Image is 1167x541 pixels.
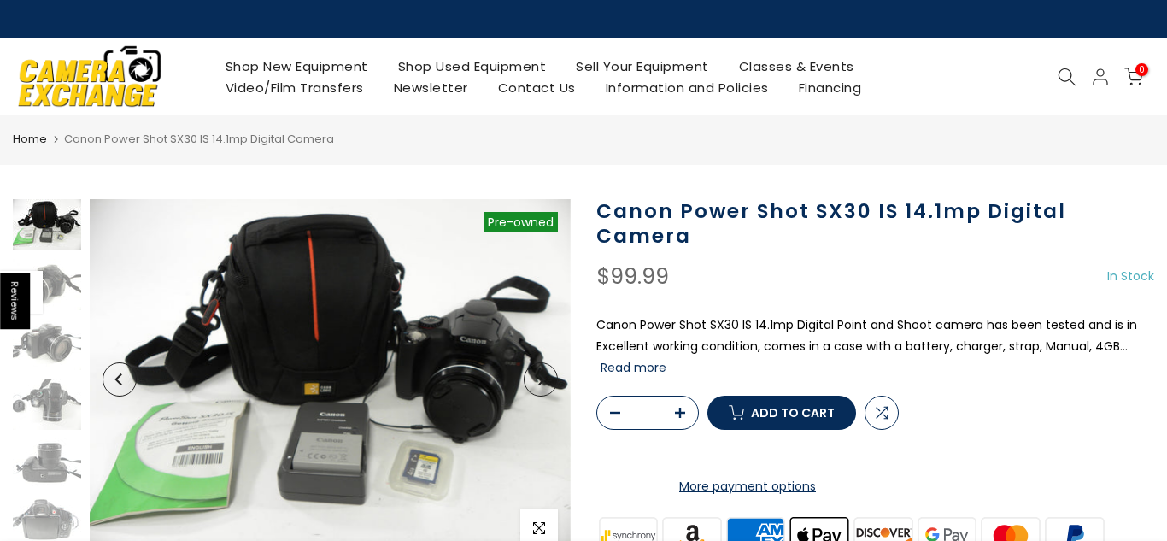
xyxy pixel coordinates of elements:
[596,315,1154,379] p: Canon Power Shot SX30 IS 14.1mp Digital Point and Shoot camera has been tested and is in Excellen...
[524,362,558,397] button: Next
[783,77,877,98] a: Financing
[378,77,483,98] a: Newsletter
[1107,268,1154,285] span: In Stock
[483,77,590,98] a: Contact Us
[596,199,1154,249] h1: Canon Power Shot SX30 IS 14.1mp Digital Camera
[13,379,81,430] img: Canon Power Shot SX30 IS 14.1mp Digital Camera Digital Cameras - Digital Point and Shoot Cameras ...
[13,259,81,310] img: Canon Power Shot SX30 IS 14.1mp Digital Camera Digital Cameras - Digital Point and Shoot Cameras ...
[103,362,137,397] button: Previous
[596,476,899,497] a: More payment options
[590,77,783,98] a: Information and Policies
[13,199,81,250] img: Canon Power Shot SX30 IS 14.1mp Digital Camera Digital Cameras - Digital Point and Shoot Cameras ...
[751,407,835,419] span: Add to cart
[13,438,81,490] img: Canon Power Shot SX30 IS 14.1mp Digital Camera Digital Cameras - Digital Point and Shoot Cameras ...
[707,396,856,430] button: Add to cart
[383,56,561,77] a: Shop Used Equipment
[596,266,669,288] div: $99.99
[561,56,724,77] a: Sell Your Equipment
[13,131,47,148] a: Home
[724,56,869,77] a: Classes & Events
[601,360,666,375] button: Read more
[64,131,334,147] span: Canon Power Shot SX30 IS 14.1mp Digital Camera
[1124,68,1143,86] a: 0
[1135,63,1148,76] span: 0
[13,319,81,370] img: Canon Power Shot SX30 IS 14.1mp Digital Camera Digital Cameras - Digital Point and Shoot Cameras ...
[210,77,378,98] a: Video/Film Transfers
[210,56,383,77] a: Shop New Equipment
